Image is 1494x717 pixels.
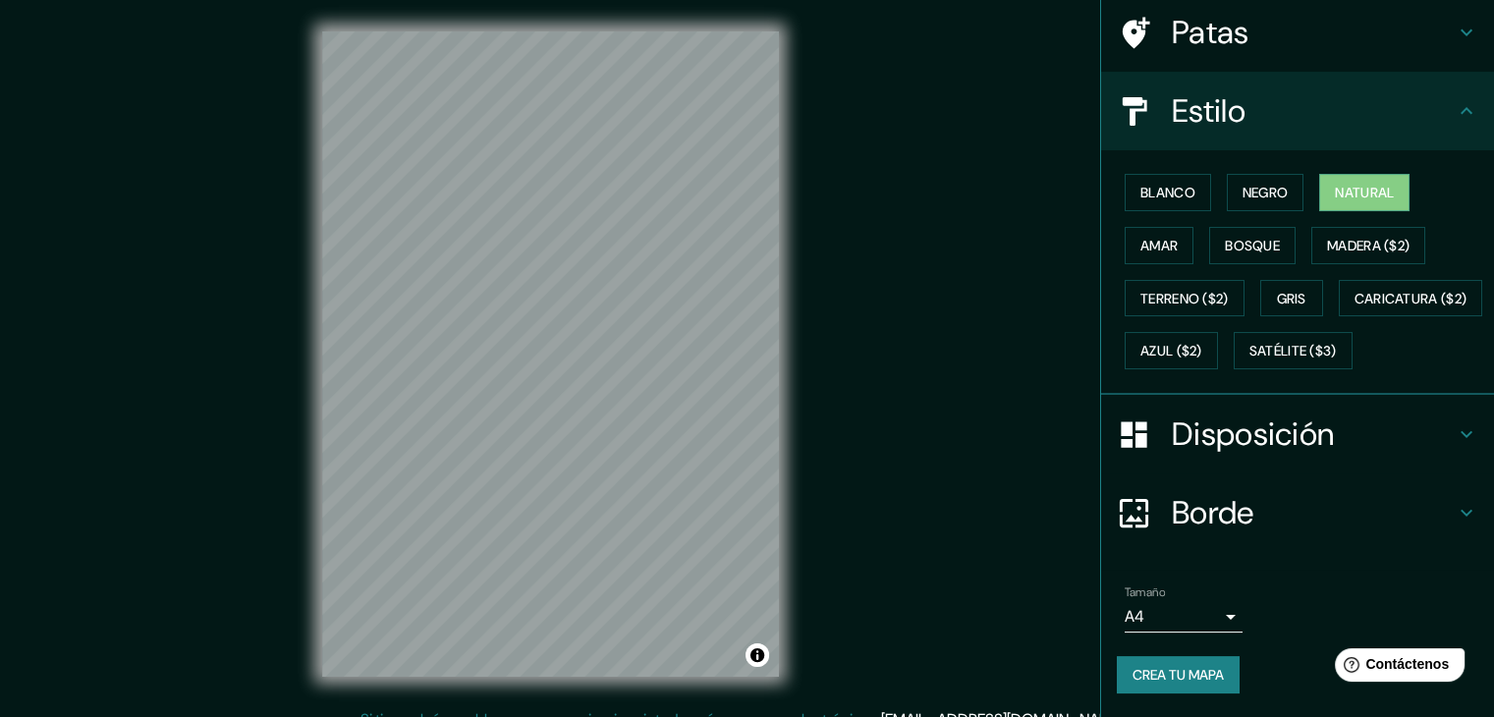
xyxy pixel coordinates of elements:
div: Disposición [1101,395,1494,473]
font: Madera ($2) [1327,237,1410,254]
button: Satélite ($3) [1234,332,1353,369]
font: Satélite ($3) [1249,343,1337,360]
font: Estilo [1172,90,1245,132]
font: Crea tu mapa [1133,666,1224,684]
iframe: Lanzador de widgets de ayuda [1319,640,1472,695]
font: Amar [1140,237,1178,254]
font: Bosque [1225,237,1280,254]
div: Estilo [1101,72,1494,150]
font: Tamaño [1125,584,1165,600]
button: Natural [1319,174,1410,211]
button: Madera ($2) [1311,227,1425,264]
button: Blanco [1125,174,1211,211]
button: Bosque [1209,227,1296,264]
font: Borde [1172,492,1254,533]
button: Activar o desactivar atribución [746,643,769,667]
button: Crea tu mapa [1117,656,1240,693]
font: Azul ($2) [1140,343,1202,360]
font: Natural [1335,184,1394,201]
button: Terreno ($2) [1125,280,1245,317]
button: Azul ($2) [1125,332,1218,369]
font: Disposición [1172,414,1334,455]
div: A4 [1125,601,1243,633]
font: Caricatura ($2) [1355,290,1467,307]
button: Negro [1227,174,1304,211]
font: Blanco [1140,184,1195,201]
font: Negro [1243,184,1289,201]
button: Gris [1260,280,1323,317]
font: Terreno ($2) [1140,290,1229,307]
div: Borde [1101,473,1494,552]
font: A4 [1125,606,1144,627]
button: Caricatura ($2) [1339,280,1483,317]
font: Gris [1277,290,1306,307]
canvas: Mapa [322,31,779,677]
font: Patas [1172,12,1249,53]
button: Amar [1125,227,1193,264]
